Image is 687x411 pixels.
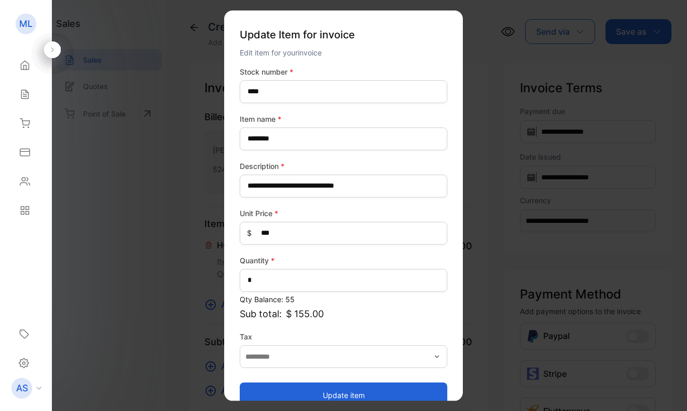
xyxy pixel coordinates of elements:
[240,66,447,77] label: Stock number
[240,382,447,407] button: Update item
[240,307,447,321] p: Sub total:
[19,17,33,31] p: ML
[8,4,39,35] button: Open LiveChat chat widget
[240,23,447,47] p: Update Item for invoice
[240,161,447,172] label: Description
[240,255,447,266] label: Quantity
[240,114,447,124] label: Item name
[240,48,322,57] span: Edit item for your invoice
[16,381,28,395] p: AS
[240,331,447,342] label: Tax
[286,307,324,321] span: $ 155.00
[240,294,447,305] p: Qty Balance: 55
[247,228,252,238] span: $
[240,208,447,219] label: Unit Price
